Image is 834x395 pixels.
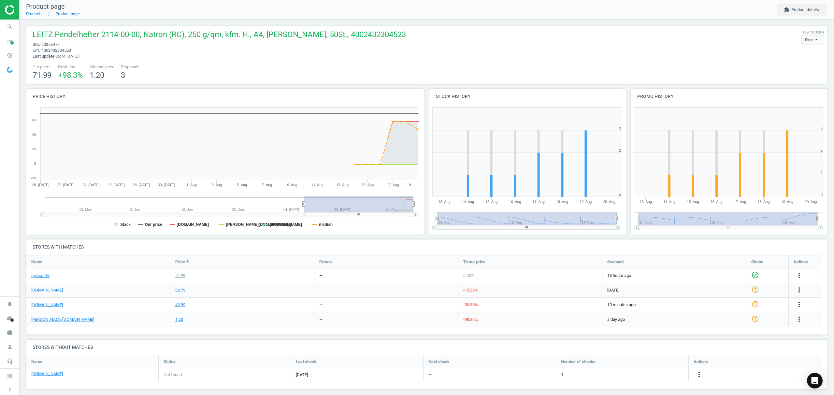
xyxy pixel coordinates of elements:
[41,48,71,53] span: 4002432304523
[463,302,478,307] span: -30.56 %
[438,200,450,204] tspan: 13. Aug
[428,359,450,365] span: Next check
[296,359,316,365] span: Last check
[121,71,125,80] span: 3
[4,298,16,310] i: notifications
[821,126,823,130] text: 3
[319,287,323,293] div: —
[619,126,621,130] text: 3
[4,355,16,367] i: headset_mic
[407,183,416,187] tspan: 19. …
[164,359,176,365] span: Status
[319,222,333,227] tspan: median
[34,162,36,166] text: 0
[387,183,399,187] tspan: 17. Aug
[751,315,759,322] i: help_outline
[7,67,13,73] img: wGWNvw8QSZomAAAAABJRU5ErkJggg==
[177,222,209,227] tspan: [DOMAIN_NAME]
[801,35,824,45] div: Days
[777,4,826,16] button: extensionProduct details
[751,285,759,293] i: help_outline
[319,317,323,322] div: —
[33,64,51,70] span: Our price
[226,222,291,227] tspan: [PERSON_NAME][DOMAIN_NAME]
[2,385,18,393] button: chevron_right
[33,54,79,59] span: Last update 05:14 [DATE]
[33,48,41,53] span: upc :
[33,42,41,47] span: sku :
[185,258,190,264] i: arrow_downward
[4,20,16,33] i: search
[463,259,485,265] span: To our price
[4,341,16,353] i: person
[794,259,808,265] span: Actions
[533,200,545,204] tspan: 17. Aug
[795,271,803,280] button: more_vert
[784,7,790,13] i: extension
[711,200,723,204] tspan: 16. Aug
[362,183,374,187] tspan: 15. Aug
[687,200,699,204] tspan: 15. Aug
[158,183,175,187] tspan: 30. [DATE]
[5,5,51,15] img: ajHJNr6hYgQAAAAASUVORK5CYII=
[296,372,418,378] span: [DATE]
[463,273,474,278] span: 0.00 %
[32,183,50,187] tspan: 20. [DATE]
[580,200,592,204] tspan: 19. Aug
[821,193,823,197] text: 0
[4,49,16,61] i: pie_chart_outlined
[607,302,741,308] span: 10 minutes ago
[429,89,626,104] h4: Stock history
[751,271,759,279] i: check_circle_outline
[26,11,43,16] a: Products
[607,273,741,279] span: 13 hours ago
[751,259,763,265] span: Status
[795,315,803,324] button: more_vert
[619,148,621,152] text: 2
[337,183,349,187] tspan: 13. Aug
[270,222,302,227] tspan: [DOMAIN_NAME]
[287,183,297,187] tspan: 9. Aug
[463,288,478,293] span: -15.56 %
[164,372,182,378] span: Not found
[58,64,83,70] span: Deviation
[795,286,803,294] i: more_vert
[640,200,652,204] tspan: 13. Aug
[31,287,63,293] a: [DOMAIN_NAME]
[619,171,621,175] text: 1
[31,176,36,180] text: -20
[821,148,823,152] text: 2
[607,259,624,265] span: Scanned
[561,372,563,378] span: 1
[26,239,827,255] h4: Stores with matches
[33,29,406,42] span: LEITZ Pendelhefter 2114-00-00, Natron (RC), 250 g/qm, kfm. H., A4, [PERSON_NAME], 50St., 40024323...
[31,273,50,279] a: Lyreco DE
[58,71,83,80] span: +98.3 %
[463,317,478,322] span: -98.33 %
[108,183,125,187] tspan: 26. [DATE]
[619,193,621,197] text: 0
[607,317,741,322] span: a day ago
[695,371,703,378] i: more_vert
[175,317,183,322] div: 1.20
[807,373,823,388] div: Open Intercom Messenger
[319,273,323,279] div: —
[561,359,596,365] span: Number of checks
[821,171,823,175] text: 1
[758,200,770,204] tspan: 18. Aug
[237,183,247,187] tspan: 5. Aug
[175,273,185,279] div: 71.99
[734,200,746,204] tspan: 17. Aug
[41,42,60,47] span: 20355477
[781,200,793,204] tspan: 19. Aug
[311,183,324,187] tspan: 11. Aug
[32,118,36,122] text: 60
[82,183,100,187] tspan: 24. [DATE]
[133,183,150,187] tspan: 28. [DATE]
[795,301,803,309] button: more_vert
[175,302,185,308] div: 49.99
[4,35,16,47] i: timeline
[120,222,131,227] tspan: Stack
[26,89,424,104] h4: Price history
